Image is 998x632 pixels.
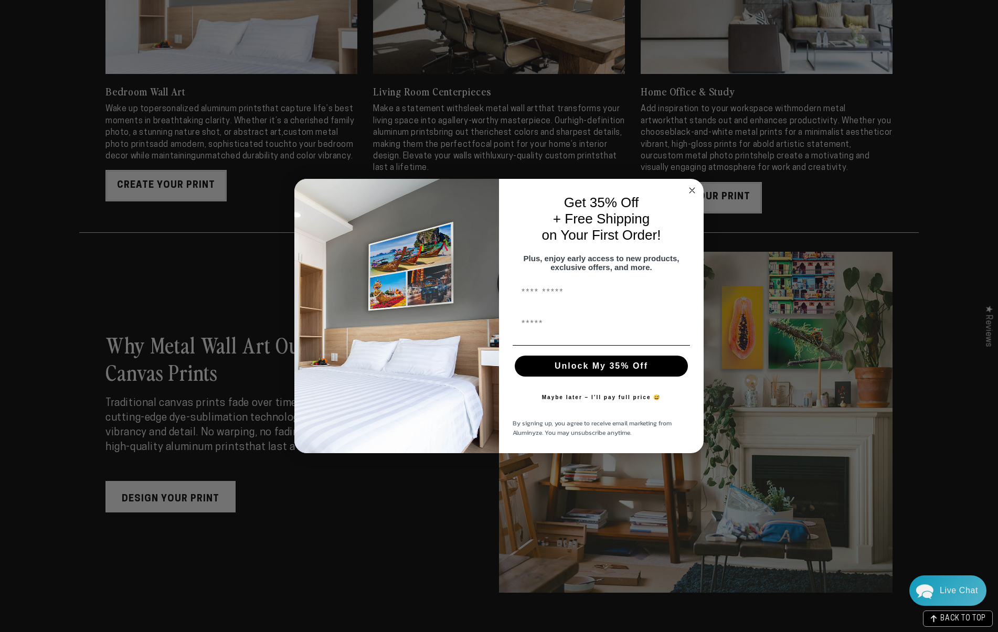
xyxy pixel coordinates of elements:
[564,195,639,210] span: Get 35% Off
[542,227,661,243] span: on Your First Order!
[515,356,688,377] button: Unlock My 35% Off
[553,211,650,227] span: + Free Shipping
[513,419,672,437] span: By signing up, you agree to receive email marketing from Aluminyze. You may unsubscribe anytime.
[513,345,690,346] img: underline
[940,615,986,623] span: BACK TO TOP
[940,575,978,606] div: Contact Us Directly
[686,184,698,197] button: Close dialog
[524,254,680,272] span: Plus, enjoy early access to new products, exclusive offers, and more.
[537,387,666,408] button: Maybe later – I’ll pay full price 😅
[909,575,986,606] div: Chat widget toggle
[294,179,499,454] img: 728e4f65-7e6c-44e2-b7d1-0292a396982f.jpeg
